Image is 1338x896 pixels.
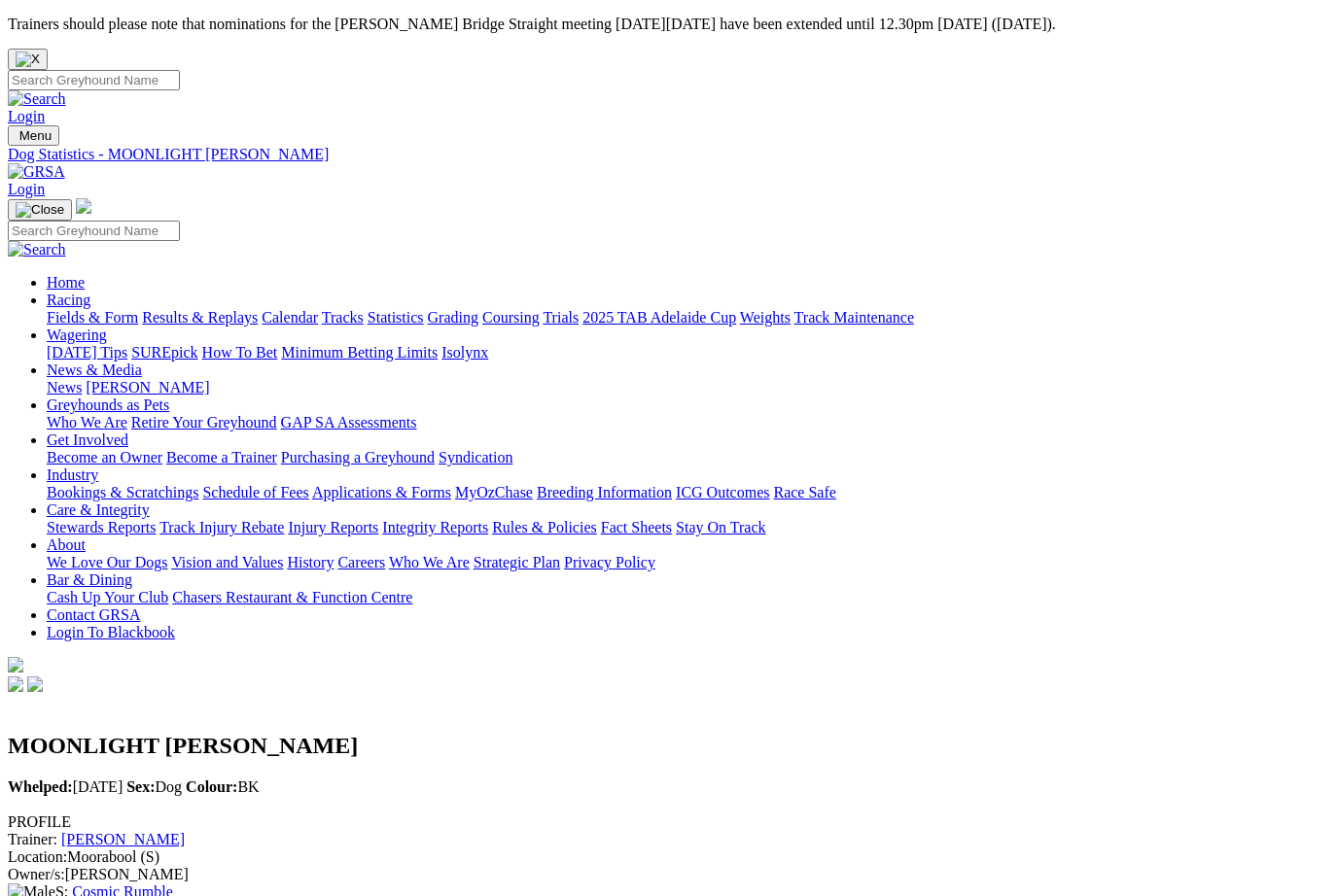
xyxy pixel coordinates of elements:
span: Dog [126,778,182,795]
a: Stay On Track [676,519,765,535]
a: Login [8,181,45,197]
a: Retire Your Greyhound [131,414,277,431]
a: Login To Blackbook [47,624,175,640]
a: How To Bet [202,344,278,361]
img: GRSA [8,163,65,181]
a: Coursing [482,309,540,326]
div: Moorabool (S) [8,848,1330,866]
a: History [287,554,334,570]
b: Colour: [186,778,237,795]
a: Bookings & Scratchings [47,484,198,500]
a: News & Media [47,362,142,378]
a: Strategic Plan [474,554,560,570]
input: Search [8,70,180,90]
div: Care & Integrity [47,519,1330,536]
div: Bar & Dining [47,589,1330,606]
a: Become a Trainer [166,449,277,465]
a: Chasers Restaurant & Function Centre [172,589,412,605]
div: Industry [47,484,1330,501]
img: Close [16,202,64,218]
a: Industry [47,466,98,483]
a: Track Maintenance [794,309,914,326]
a: Wagering [47,327,107,343]
a: Careers [337,554,385,570]
a: Home [47,274,85,291]
img: logo-grsa-white.png [76,198,91,214]
button: Close [8,49,48,70]
a: [PERSON_NAME] [86,379,209,396]
a: Weights [740,309,791,326]
a: Fact Sheets [601,519,672,535]
a: GAP SA Assessments [281,414,417,431]
img: Search [8,90,66,108]
a: Who We Are [47,414,127,431]
span: Location: [8,848,67,865]
a: [DATE] Tips [47,344,127,361]
a: MyOzChase [455,484,533,500]
a: Privacy Policy [564,554,655,570]
a: Isolynx [441,344,488,361]
a: Tracks [322,309,364,326]
a: 2025 TAB Adelaide Cup [582,309,736,326]
span: [DATE] [8,778,123,795]
b: Sex: [126,778,155,795]
div: Greyhounds as Pets [47,414,1330,431]
div: [PERSON_NAME] [8,866,1330,883]
a: Stewards Reports [47,519,156,535]
a: Care & Integrity [47,501,150,518]
div: Wagering [47,344,1330,362]
a: We Love Our Dogs [47,554,167,570]
img: Search [8,241,66,258]
span: Trainer: [8,831,57,847]
a: Rules & Policies [492,519,597,535]
a: Bar & Dining [47,571,132,588]
a: Cash Up Your Club [47,589,168,605]
a: [PERSON_NAME] [61,831,185,847]
div: News & Media [47,379,1330,396]
a: Vision and Values [171,554,283,570]
button: Toggle navigation [8,125,59,146]
a: Grading [428,309,478,326]
h2: MOONLIGHT [PERSON_NAME] [8,733,1330,759]
span: BK [186,778,260,795]
a: Track Injury Rebate [159,519,284,535]
div: Racing [47,309,1330,327]
a: Integrity Reports [382,519,488,535]
a: Applications & Forms [312,484,451,500]
a: Trials [543,309,579,326]
a: About [47,536,86,553]
a: Calendar [262,309,318,326]
a: Schedule of Fees [202,484,308,500]
a: Race Safe [773,484,835,500]
img: facebook.svg [8,676,23,692]
a: Dog Statistics - MOONLIGHT [PERSON_NAME] [8,146,1330,163]
a: ICG Outcomes [676,484,769,500]
a: News [47,379,82,396]
span: Menu [19,128,52,143]
p: Trainers should please note that nominations for the [PERSON_NAME] Bridge Straight meeting [DATE]... [8,16,1330,33]
a: Breeding Information [537,484,672,500]
span: Owner/s: [8,866,65,882]
a: SUREpick [131,344,197,361]
div: About [47,554,1330,571]
input: Search [8,221,180,241]
a: Statistics [368,309,424,326]
a: Login [8,108,45,124]
b: Whelped: [8,778,73,795]
div: Get Involved [47,449,1330,466]
a: Injury Reports [288,519,378,535]
a: Syndication [439,449,512,465]
a: Greyhounds as Pets [47,396,169,413]
a: Get Involved [47,431,128,448]
a: Who We Are [389,554,470,570]
a: Purchasing a Greyhound [281,449,435,465]
a: Contact GRSA [47,606,140,623]
div: PROFILE [8,813,1330,831]
button: Toggle navigation [8,199,72,221]
a: Racing [47,292,90,308]
a: Minimum Betting Limits [281,344,438,361]
img: logo-grsa-white.png [8,657,23,672]
img: twitter.svg [27,676,43,692]
img: X [16,52,40,67]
